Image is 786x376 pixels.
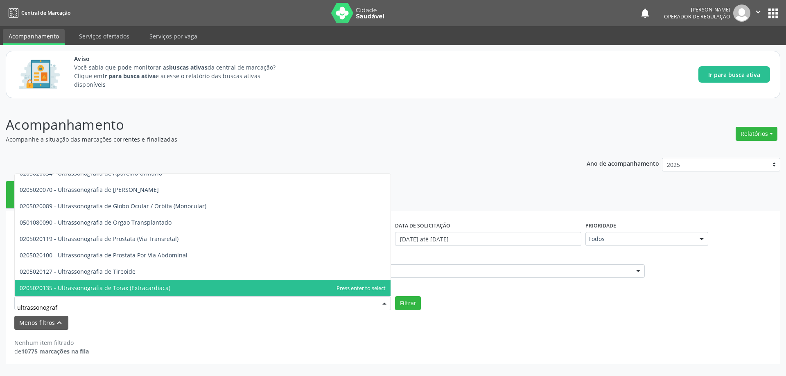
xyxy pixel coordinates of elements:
div: Nenhum item filtrado [14,338,89,347]
img: Imagem de CalloutCard [16,56,63,93]
button: Relatórios [736,127,777,141]
i:  [754,7,763,16]
span: Aviso [74,54,291,63]
button: notifications [639,7,651,19]
input: Selecionar procedimento [17,299,374,315]
button: Filtrar [395,296,421,310]
label: Prioridade [585,219,616,232]
span: 0205020127 - Ultrassonografia de Tireoide [20,268,136,275]
p: Acompanhe a situação das marcações correntes e finalizadas [6,135,548,144]
span: 0205020119 - Ultrassonografia de Prostata (Via Transretal) [20,235,178,243]
img: img [733,5,750,22]
a: Serviços por vaga [144,29,203,43]
a: Serviços ofertados [73,29,135,43]
strong: 10775 marcações na fila [21,347,89,355]
button: Ir para busca ativa [698,66,770,83]
span: 0205020070 - Ultrassonografia de [PERSON_NAME] [20,186,159,194]
span: 0501080090 - Ultrassonografia de Orgao Transplantado [20,218,172,226]
span: Central de Marcação [21,9,70,16]
div: Nova marcação [12,197,53,203]
div: de [14,347,89,356]
span: Todos [588,235,691,243]
span: Ir para busca ativa [708,70,760,79]
span: 0205020135 - Ultrassonografia de Torax (Extracardiaca) [20,284,170,292]
p: Ano de acompanhamento [587,158,659,168]
a: Acompanhamento [3,29,65,45]
button:  [750,5,766,22]
p: Acompanhamento [6,115,548,135]
div: [PERSON_NAME] [664,6,730,13]
label: DATA DE SOLICITAÇÃO [395,219,450,232]
span: Operador de regulação [664,13,730,20]
strong: buscas ativas [169,63,207,71]
p: Você sabia que pode monitorar as da central de marcação? Clique em e acesse o relatório das busca... [74,63,291,89]
strong: Ir para busca ativa [102,72,156,80]
button: apps [766,6,780,20]
i: keyboard_arrow_up [55,318,64,327]
span: 0205020100 - Ultrassonografia de Prostata Por Via Abdominal [20,251,187,259]
span: 0205020089 - Ultrassonografia de Globo Ocular / Orbita (Monocular) [20,202,206,210]
button: Menos filtroskeyboard_arrow_up [14,316,68,330]
input: Selecione um intervalo [395,232,581,246]
a: Central de Marcação [6,6,70,20]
